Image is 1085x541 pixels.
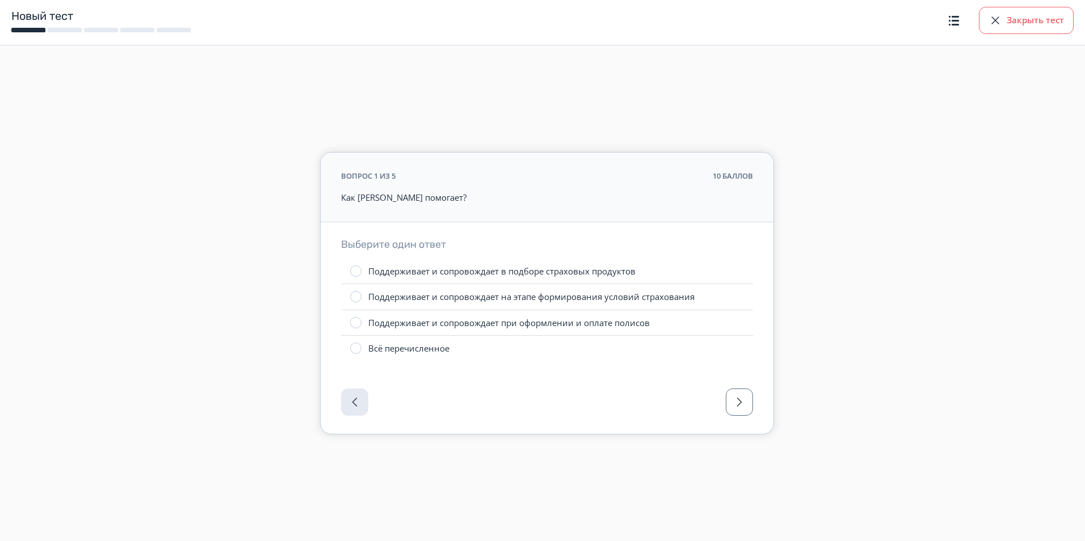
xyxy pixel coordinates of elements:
[341,238,753,251] h3: Выберите один ответ
[979,7,1074,34] button: Закрыть тест
[368,291,695,303] div: Поддерживает и сопровождает на этапе формирования условий страхования
[368,343,449,354] div: Всё перечисленное
[368,265,636,277] div: Поддерживает и сопровождает в подборе страховых продуктов
[713,171,753,182] div: 10 баллов
[341,171,396,182] div: вопрос 1 из 5
[11,9,903,23] h1: Новый тест
[341,191,753,204] p: Как [PERSON_NAME] помогает?
[368,317,650,329] div: Поддерживает и сопровождает при оформлении и оплате полисов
